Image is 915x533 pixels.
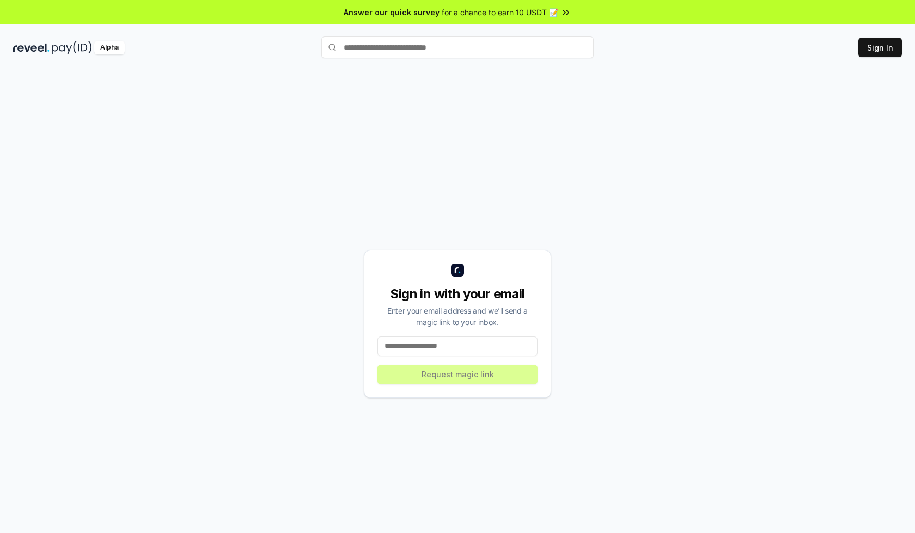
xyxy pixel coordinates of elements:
[377,285,538,303] div: Sign in with your email
[13,41,50,54] img: reveel_dark
[858,38,902,57] button: Sign In
[52,41,92,54] img: pay_id
[94,41,125,54] div: Alpha
[377,305,538,328] div: Enter your email address and we’ll send a magic link to your inbox.
[442,7,558,18] span: for a chance to earn 10 USDT 📝
[451,264,464,277] img: logo_small
[344,7,440,18] span: Answer our quick survey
